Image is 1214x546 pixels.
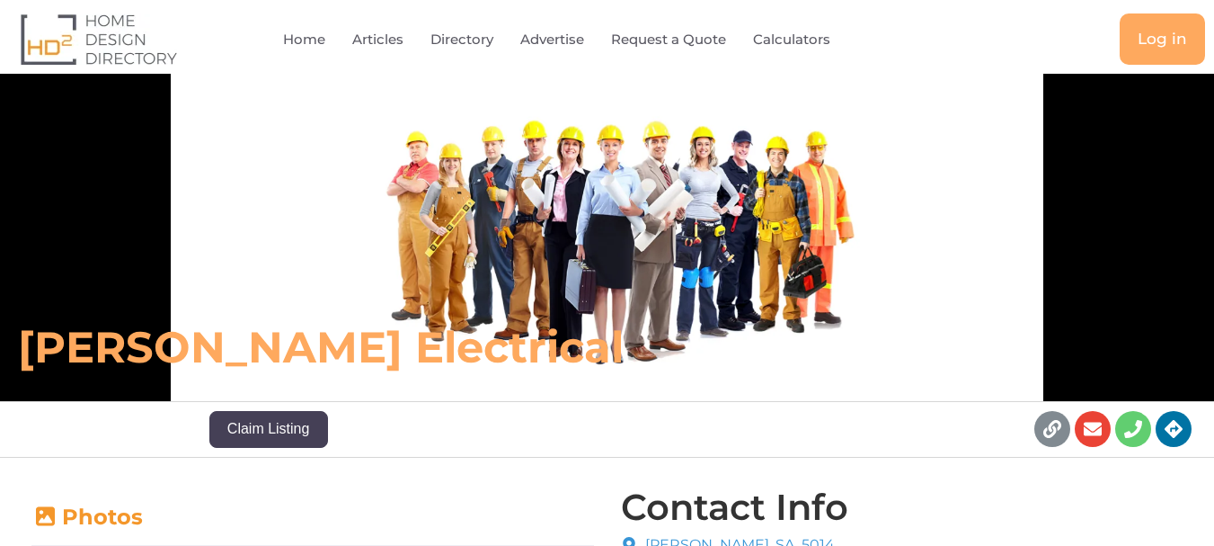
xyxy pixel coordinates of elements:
[283,19,325,60] a: Home
[31,504,143,530] a: Photos
[209,411,328,447] button: Claim Listing
[520,19,584,60] a: Advertise
[352,19,403,60] a: Articles
[1138,31,1187,47] span: Log in
[248,19,906,60] nav: Menu
[18,320,841,374] h6: [PERSON_NAME] Electrical
[430,19,493,60] a: Directory
[1120,13,1205,65] a: Log in
[621,489,848,525] h4: Contact Info
[753,19,830,60] a: Calculators
[611,19,726,60] a: Request a Quote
